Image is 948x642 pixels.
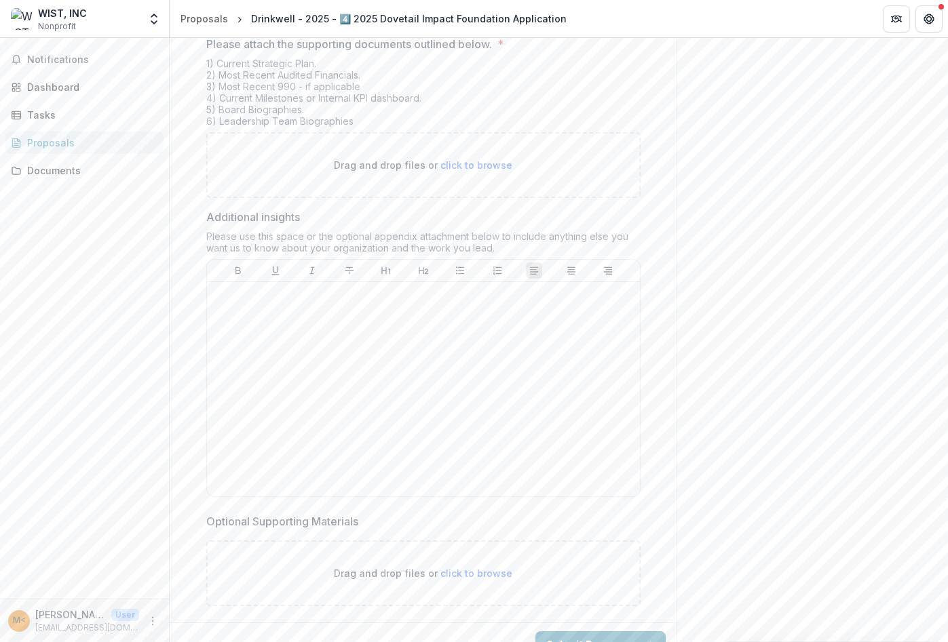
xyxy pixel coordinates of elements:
[175,9,233,28] a: Proposals
[563,262,580,279] button: Align Center
[38,6,87,20] div: WIST, INC
[206,58,641,132] div: 1) Current Strategic Plan. 2) Most Recent Audited Financials. 3) Most Recent 990 - if applicable ...
[415,262,432,279] button: Heading 2
[13,616,26,625] div: Minhaj Chowdhury <minhaj@drinkwell.com> <minhaj@drinkwell.com>
[145,613,161,629] button: More
[206,230,641,259] div: Please use this space or the optional appendix attachment below to include anything else you want...
[27,54,158,66] span: Notifications
[915,5,943,33] button: Get Help
[334,158,512,172] p: Drag and drop files or
[5,132,164,154] a: Proposals
[440,159,512,171] span: click to browse
[452,262,468,279] button: Bullet List
[304,262,320,279] button: Italicize
[206,209,300,225] p: Additional insights
[251,12,567,26] div: Drinkwell - 2025 - 4️⃣ 2025 Dovetail Impact Foundation Application
[27,136,153,150] div: Proposals
[230,262,246,279] button: Bold
[489,262,506,279] button: Ordered List
[883,5,910,33] button: Partners
[11,8,33,30] img: WIST, INC
[27,80,153,94] div: Dashboard
[267,262,284,279] button: Underline
[5,104,164,126] a: Tasks
[27,108,153,122] div: Tasks
[5,49,164,71] button: Notifications
[206,513,358,529] p: Optional Supporting Materials
[526,262,542,279] button: Align Left
[206,36,492,52] p: Please attach the supporting documents outlined below.
[181,12,228,26] div: Proposals
[5,76,164,98] a: Dashboard
[600,262,616,279] button: Align Right
[378,262,394,279] button: Heading 1
[145,5,164,33] button: Open entity switcher
[38,20,76,33] span: Nonprofit
[5,159,164,182] a: Documents
[111,609,139,621] p: User
[35,622,139,634] p: [EMAIL_ADDRESS][DOMAIN_NAME]
[440,567,512,579] span: click to browse
[341,262,358,279] button: Strike
[27,163,153,178] div: Documents
[175,9,572,28] nav: breadcrumb
[35,607,106,622] p: [PERSON_NAME] <[EMAIL_ADDRESS][DOMAIN_NAME]> <[EMAIL_ADDRESS][DOMAIN_NAME]>
[334,566,512,580] p: Drag and drop files or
